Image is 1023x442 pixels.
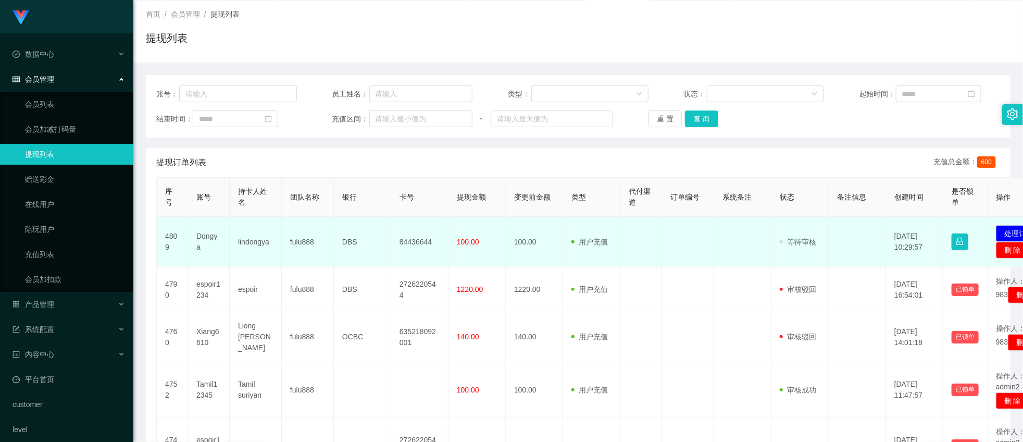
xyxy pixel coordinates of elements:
span: 序号 [165,187,172,206]
span: 数据中心 [13,50,54,58]
span: / [204,10,206,18]
input: 请输入最小值为 [369,110,473,127]
td: 4790 [157,267,188,312]
a: 会员加扣款 [25,269,125,290]
span: 状态： [683,89,707,100]
td: fulu888 [282,312,334,362]
td: 4809 [157,217,188,267]
td: Xiang6610 [188,312,230,362]
a: 赠送彩金 [25,169,125,190]
span: 账号： [156,89,179,100]
td: fulu888 [282,362,334,418]
span: 订单编号 [670,193,700,201]
span: 提现订单列表 [156,156,206,169]
td: 4752 [157,362,188,418]
a: 充值列表 [25,244,125,265]
span: 是否锁单 [952,187,974,206]
span: 等待审核 [780,238,816,246]
span: 会员管理 [171,10,200,18]
i: 图标: down [636,91,642,98]
button: 图标: lock [952,234,968,250]
td: fulu888 [282,217,334,267]
td: 1220.00 [506,267,563,312]
td: 100.00 [506,217,563,267]
a: level [13,419,125,440]
span: 600 [977,156,996,168]
td: fulu888 [282,267,334,312]
a: customer [13,394,125,415]
button: 重 置 [648,110,682,127]
td: 100.00 [506,362,563,418]
a: 陪玩用户 [25,219,125,240]
span: 状态 [780,193,794,201]
input: 请输入最大值为 [491,110,614,127]
td: espoir [230,267,282,312]
span: 账号 [196,193,211,201]
td: DBS [334,217,391,267]
h1: 提现列表 [146,30,188,46]
a: 会员列表 [25,94,125,115]
div: 充值总金额： [933,156,1000,169]
span: 代付渠道 [629,187,651,206]
span: 创建时间 [894,193,924,201]
a: 提现列表 [25,144,125,165]
span: 起始时间： [859,89,896,100]
span: 类型： [508,89,531,100]
td: [DATE] 11:47:57 [886,362,943,418]
span: 内容中心 [13,350,54,359]
input: 请输入 [179,85,297,102]
span: 审核成功 [780,386,816,394]
input: 请输入 [369,85,473,102]
span: 首页 [146,10,160,18]
span: 银行 [342,193,357,201]
span: 用户充值 [571,238,608,246]
span: 100.00 [457,238,479,246]
td: DBS [334,267,391,312]
button: 查 询 [685,110,718,127]
i: 图标: check-circle-o [13,51,20,58]
span: 140.00 [457,333,479,341]
td: [DATE] 14:01:18 [886,312,943,362]
i: 图标: profile [13,351,20,358]
img: logo.9652507e.png [13,10,29,25]
a: 会员加减打码量 [25,119,125,140]
span: 1220.00 [457,285,483,293]
button: 已锁单 [952,384,979,396]
td: 4760 [157,312,188,362]
span: 产品管理 [13,300,54,309]
span: 员工姓名： [332,89,369,100]
span: 团队名称 [290,193,319,201]
span: 充值区间： [332,114,369,125]
span: 会员管理 [13,75,54,83]
i: 图标: form [13,326,20,333]
span: 变更前金额 [514,193,551,201]
span: 100.00 [457,386,479,394]
td: espoir1234 [188,267,230,312]
span: 结束时间： [156,114,193,125]
td: lindongya [230,217,282,267]
button: 已锁单 [952,284,979,296]
td: Liong [PERSON_NAME] [230,312,282,362]
i: 图标: table [13,76,20,83]
span: 用户充值 [571,285,608,293]
i: 图标: setting [1007,108,1018,120]
span: 系统配置 [13,325,54,334]
a: 在线用户 [25,194,125,215]
span: 备注信息 [837,193,866,201]
span: 卡号 [400,193,414,201]
td: 84436644 [391,217,448,267]
i: 图标: calendar [968,90,975,97]
span: 操作 [996,193,1010,201]
i: 图标: calendar [265,115,272,122]
i: 图标: appstore-o [13,301,20,308]
td: Tamil12345 [188,362,230,418]
span: 用户充值 [571,386,608,394]
span: 提现金额 [457,193,486,201]
span: / [165,10,167,18]
span: 类型 [571,193,586,201]
span: 用户充值 [571,333,608,341]
td: Tamil suriyan [230,362,282,418]
a: 图标: dashboard平台首页 [13,369,125,390]
td: 2726220544 [391,267,448,312]
span: 提现列表 [210,10,240,18]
